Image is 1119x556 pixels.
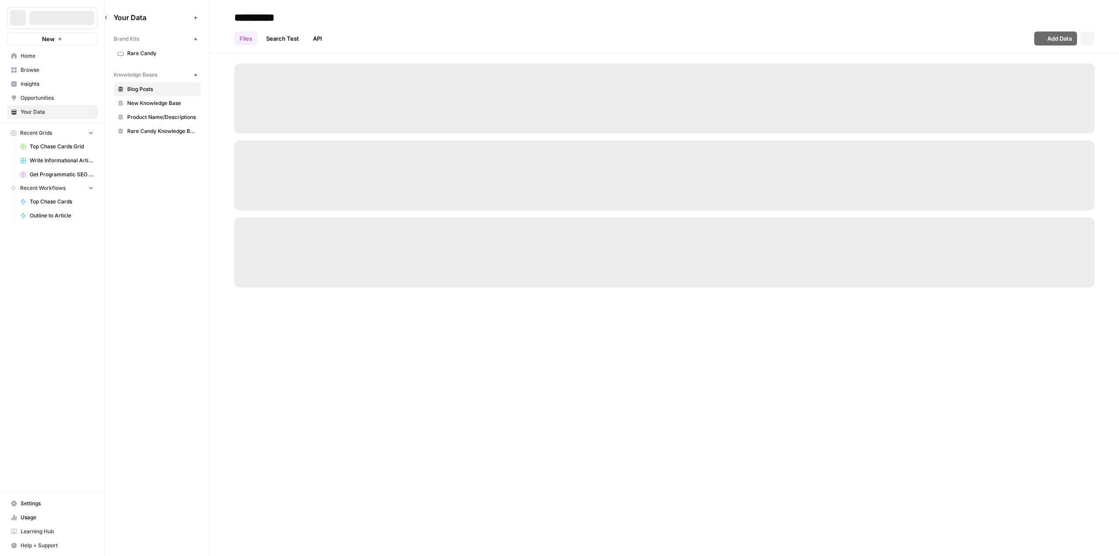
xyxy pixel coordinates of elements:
[21,94,94,102] span: Opportunities
[114,35,139,43] span: Brand Kits
[7,182,97,195] button: Recent Workflows
[30,157,94,164] span: Write Informational Articles
[114,110,201,124] a: Product Name/Descriptions
[7,511,97,525] a: Usage
[16,209,97,223] a: Outline to Article
[16,195,97,209] a: Top Chase Cards
[7,32,97,45] button: New
[42,35,55,43] span: New
[21,514,94,521] span: Usage
[16,140,97,154] a: Top Chase Cards Grid
[7,91,97,105] a: Opportunities
[21,80,94,88] span: Insights
[114,71,157,79] span: Knowledge Bases
[7,105,97,119] a: Your Data
[30,212,94,220] span: Outline to Article
[7,539,97,553] button: Help + Support
[21,542,94,549] span: Help + Support
[114,96,201,110] a: New Knowledge Base
[127,127,197,135] span: Rare Candy Knowledge Base
[114,82,201,96] a: Blog Posts
[21,528,94,535] span: Learning Hub
[21,66,94,74] span: Browse
[127,113,197,121] span: Product Name/Descriptions
[7,126,97,140] button: Recent Grids
[1047,34,1072,43] span: Add Data
[127,99,197,107] span: New Knowledge Base
[7,77,97,91] a: Insights
[30,143,94,150] span: Top Chase Cards Grid
[21,500,94,507] span: Settings
[30,171,94,178] span: Get Programmatic SEO Keyword Ideas
[7,525,97,539] a: Learning Hub
[16,168,97,182] a: Get Programmatic SEO Keyword Ideas
[127,85,197,93] span: Blog Posts
[261,31,304,45] a: Search Test
[21,108,94,116] span: Your Data
[114,124,201,138] a: Rare Candy Knowledge Base
[16,154,97,168] a: Write Informational Articles
[127,49,197,57] span: Rare Candy
[1034,31,1077,45] button: Add Data
[114,12,190,23] span: Your Data
[308,31,327,45] a: API
[234,31,257,45] a: Files
[114,46,201,60] a: Rare Candy
[7,63,97,77] a: Browse
[20,184,66,192] span: Recent Workflows
[7,497,97,511] a: Settings
[20,129,52,137] span: Recent Grids
[30,198,94,206] span: Top Chase Cards
[7,49,97,63] a: Home
[21,52,94,60] span: Home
